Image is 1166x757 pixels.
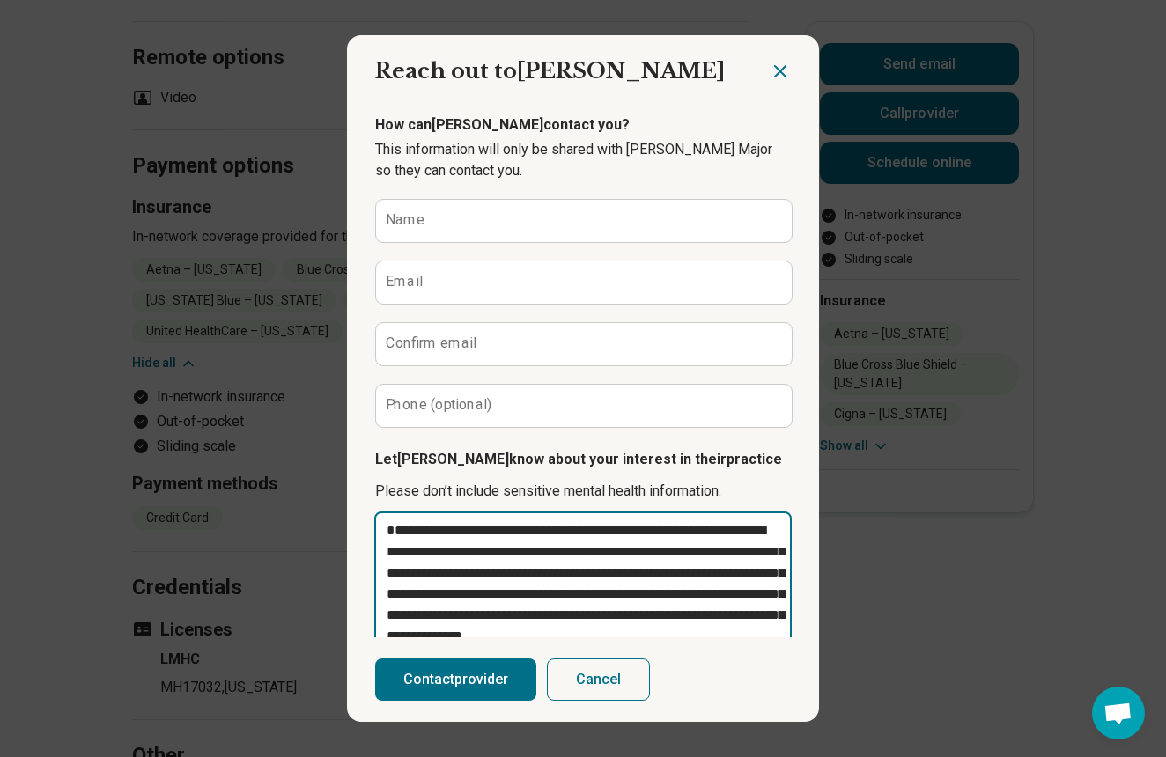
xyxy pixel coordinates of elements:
[386,275,423,289] label: Email
[375,449,791,470] p: Let [PERSON_NAME] know about your interest in their practice
[386,398,492,412] label: Phone (optional)
[375,658,536,701] button: Contactprovider
[386,213,424,227] label: Name
[386,336,476,350] label: Confirm email
[375,481,791,502] p: Please don’t include sensitive mental health information.
[547,658,650,701] button: Cancel
[770,61,791,82] button: Close dialog
[375,58,725,84] span: Reach out to [PERSON_NAME]
[375,139,791,181] p: This information will only be shared with [PERSON_NAME] Major so they can contact you.
[375,114,791,136] p: How can [PERSON_NAME] contact you?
